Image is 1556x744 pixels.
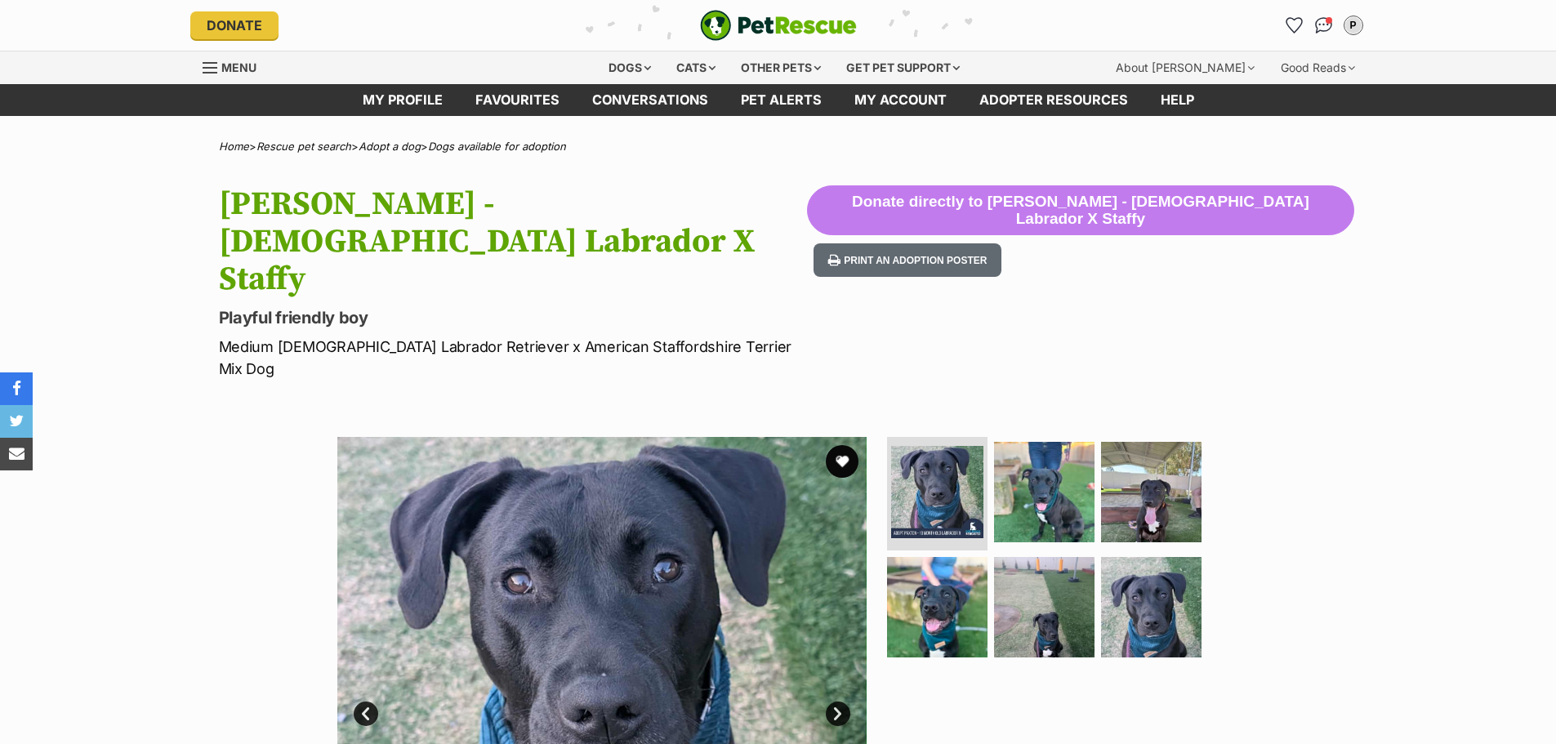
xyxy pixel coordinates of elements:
a: My account [838,84,963,116]
div: About [PERSON_NAME] [1104,51,1266,84]
button: Donate directly to [PERSON_NAME] - [DEMOGRAPHIC_DATA] Labrador X Staffy [807,185,1353,236]
a: Prev [354,702,378,726]
img: Photo of Paxton 10 Month Old Labrador X Staffy [887,557,988,657]
button: favourite [826,445,858,478]
a: Adopt a dog [359,140,421,153]
a: Conversations [1311,12,1337,38]
img: Photo of Paxton 10 Month Old Labrador X Staffy [1101,442,1202,542]
a: Menu [203,51,268,81]
a: Adopter resources [963,84,1144,116]
span: Menu [221,60,256,74]
a: Help [1144,84,1210,116]
a: Next [826,702,850,726]
div: > > > [178,140,1379,153]
a: Rescue pet search [256,140,351,153]
img: logo-e224e6f780fb5917bec1dbf3a21bbac754714ae5b6737aabdf751b685950b380.svg [700,10,857,41]
h1: [PERSON_NAME] - [DEMOGRAPHIC_DATA] Labrador X Staffy [219,185,808,298]
img: chat-41dd97257d64d25036548639549fe6c8038ab92f7586957e7f3b1b290dea8141.svg [1315,17,1332,33]
ul: Account quick links [1282,12,1367,38]
img: Photo of Paxton 10 Month Old Labrador X Staffy [891,446,983,538]
img: Photo of Paxton 10 Month Old Labrador X Staffy [1101,557,1202,657]
div: Good Reads [1269,51,1367,84]
div: Other pets [729,51,832,84]
a: Pet alerts [724,84,838,116]
div: Dogs [597,51,662,84]
button: Print an adoption poster [814,243,1001,277]
div: P [1345,17,1362,33]
a: Dogs available for adoption [428,140,566,153]
a: Donate [190,11,279,39]
div: Cats [665,51,727,84]
a: Home [219,140,249,153]
img: Photo of Paxton 10 Month Old Labrador X Staffy [994,442,1095,542]
a: Favourites [459,84,576,116]
a: conversations [576,84,724,116]
a: PetRescue [700,10,857,41]
a: Favourites [1282,12,1308,38]
img: Photo of Paxton 10 Month Old Labrador X Staffy [994,557,1095,657]
button: My account [1340,12,1367,38]
p: Medium [DEMOGRAPHIC_DATA] Labrador Retriever x American Staffordshire Terrier Mix Dog [219,336,808,380]
p: Playful friendly boy [219,306,808,329]
a: My profile [346,84,459,116]
div: Get pet support [835,51,971,84]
